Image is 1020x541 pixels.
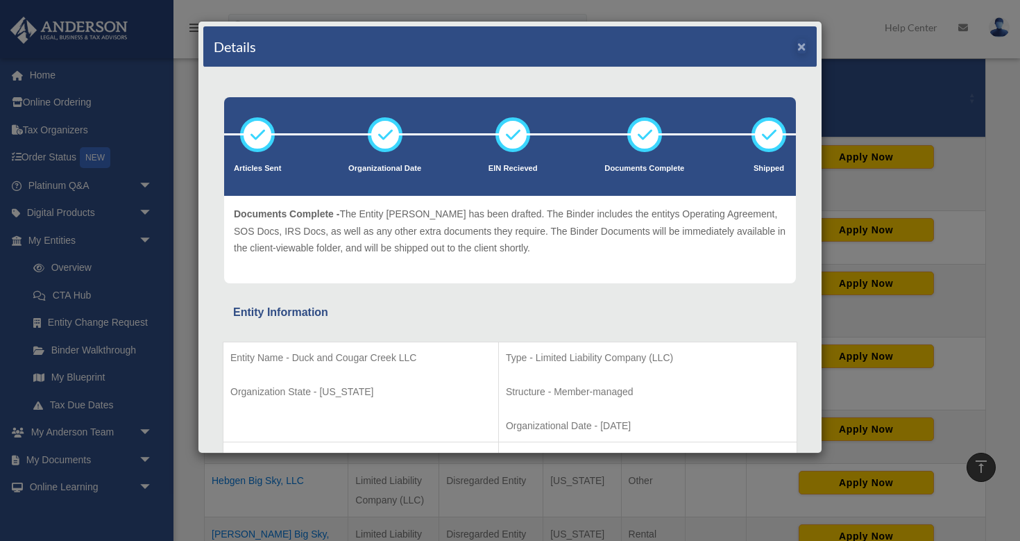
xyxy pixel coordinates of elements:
div: Entity Information [233,303,787,322]
span: Documents Complete - [234,208,339,219]
h4: Details [214,37,256,56]
p: The Entity [PERSON_NAME] has been drafted. The Binder includes the entitys Operating Agreement, S... [234,206,786,257]
p: Shipped [751,162,786,176]
p: Business Address - [STREET_ADDRESS][PERSON_NAME] [506,449,790,467]
p: EIN Recieved [488,162,538,176]
p: Organizational Date - [DATE] [506,417,790,435]
p: Articles Sent [234,162,281,176]
button: × [797,39,806,53]
p: Entity Name - Duck and Cougar Creek LLC [230,349,491,367]
p: Type - Limited Liability Company (LLC) [506,349,790,367]
p: EIN # - [US_EMPLOYER_IDENTIFICATION_NUMBER] [230,449,491,467]
p: Structure - Member-managed [506,383,790,401]
p: Documents Complete [604,162,684,176]
p: Organization State - [US_STATE] [230,383,491,401]
p: Organizational Date [348,162,421,176]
